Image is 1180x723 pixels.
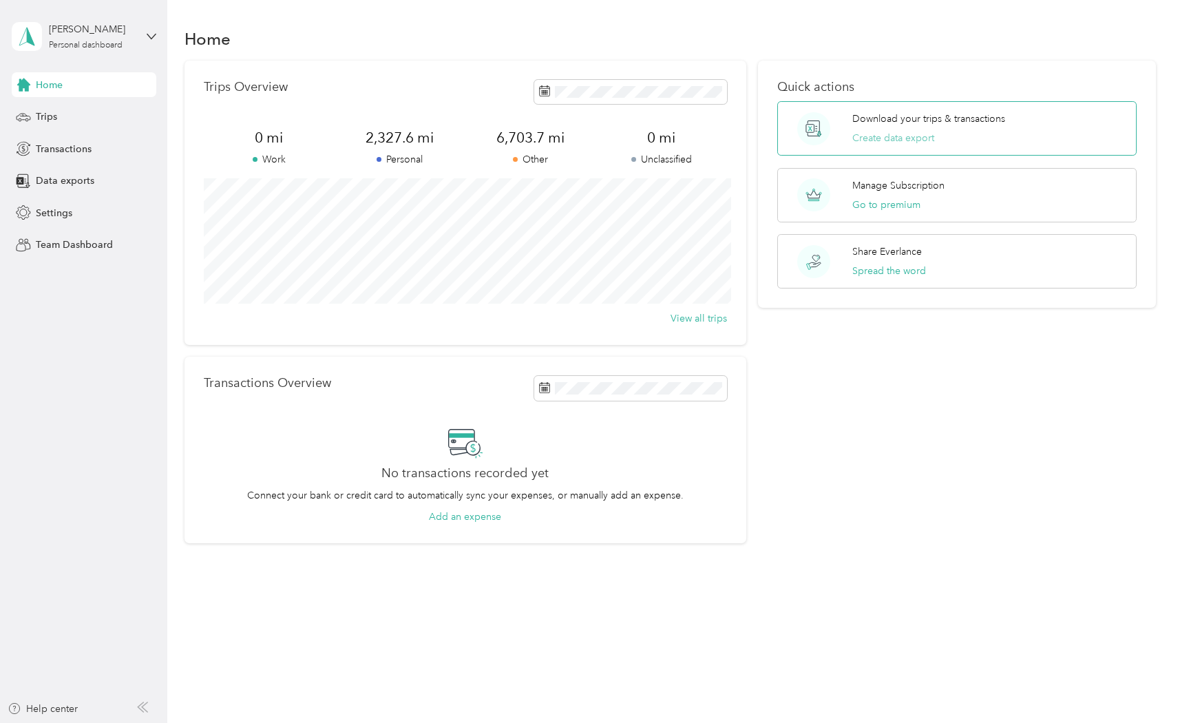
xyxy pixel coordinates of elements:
span: Settings [36,206,72,220]
span: Team Dashboard [36,238,113,252]
span: Trips [36,109,57,124]
p: Quick actions [777,80,1137,94]
span: 0 mi [596,128,727,147]
button: Spread the word [852,264,926,278]
button: Help center [8,702,78,716]
p: Manage Subscription [852,178,945,193]
span: 6,703.7 mi [465,128,596,147]
iframe: Everlance-gr Chat Button Frame [1103,646,1180,723]
button: Create data export [852,131,934,145]
div: [PERSON_NAME] [49,22,135,36]
p: Unclassified [596,152,727,167]
span: 2,327.6 mi [335,128,465,147]
p: Work [204,152,335,167]
p: Transactions Overview [204,376,331,390]
p: Connect your bank or credit card to automatically sync your expenses, or manually add an expense. [247,488,684,503]
div: Personal dashboard [49,41,123,50]
button: Add an expense [429,510,501,524]
p: Other [465,152,596,167]
p: Share Everlance [852,244,922,259]
span: Transactions [36,142,92,156]
h2: No transactions recorded yet [381,466,549,481]
span: Home [36,78,63,92]
h1: Home [185,32,231,46]
span: 0 mi [204,128,335,147]
button: Go to premium [852,198,920,212]
span: Data exports [36,174,94,188]
p: Download your trips & transactions [852,112,1005,126]
button: View all trips [671,311,727,326]
p: Trips Overview [204,80,288,94]
p: Personal [335,152,465,167]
